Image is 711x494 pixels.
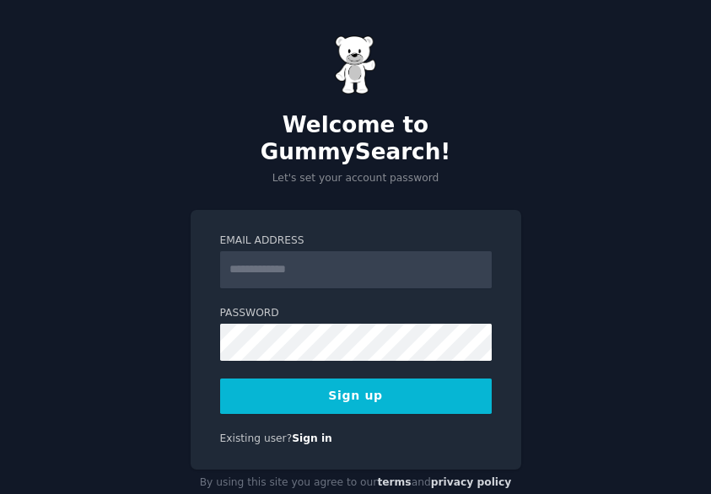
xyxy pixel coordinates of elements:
img: Gummy Bear [335,35,377,94]
button: Sign up [220,379,492,414]
span: Existing user? [220,432,293,444]
a: privacy policy [431,476,512,488]
h2: Welcome to GummySearch! [191,112,521,165]
p: Let's set your account password [191,171,521,186]
a: terms [377,476,411,488]
a: Sign in [292,432,332,444]
label: Email Address [220,234,492,249]
label: Password [220,306,492,321]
